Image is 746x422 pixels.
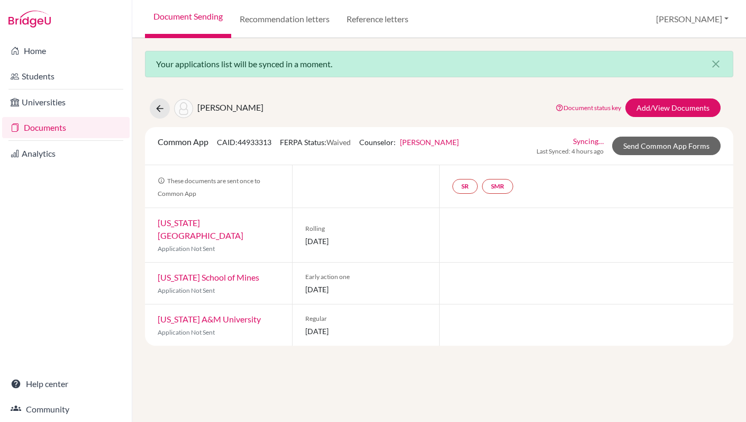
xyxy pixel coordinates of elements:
span: FERPA Status: [280,138,351,147]
a: Document status key [556,104,621,112]
a: Home [2,40,130,61]
span: Application Not Sent [158,245,215,253]
a: [US_STATE] School of Mines [158,272,259,282]
div: Your applications list will be synced in a moment. [145,51,733,77]
span: Common App [158,137,208,147]
a: Universities [2,92,130,113]
span: Rolling [305,224,426,234]
a: Students [2,66,130,87]
span: [DATE] [305,326,426,337]
a: Documents [2,117,130,138]
a: SMR [482,179,513,194]
span: Application Not Sent [158,286,215,294]
a: Add/View Documents [625,98,721,117]
span: [DATE] [305,236,426,247]
a: Syncing… [573,136,604,147]
span: Regular [305,314,426,324]
span: Early action one [305,272,426,282]
a: SR [452,179,478,194]
span: Waived [326,138,351,147]
span: Application Not Sent [158,328,215,336]
span: [PERSON_NAME] [197,102,263,112]
span: These documents are sent once to Common App [158,177,260,197]
a: Community [2,399,130,420]
button: [PERSON_NAME] [651,9,733,29]
i: close [709,58,722,70]
a: Analytics [2,143,130,164]
a: Help center [2,373,130,394]
button: Close [699,51,733,77]
img: Bridge-U [8,11,51,28]
a: [US_STATE] A&M University [158,314,261,324]
span: [DATE] [305,284,426,295]
a: [US_STATE][GEOGRAPHIC_DATA] [158,218,243,240]
span: Last Synced: 4 hours ago [536,147,604,156]
span: CAID: 44933313 [217,138,271,147]
a: [PERSON_NAME] [400,138,459,147]
span: Counselor: [359,138,459,147]
a: Send Common App Forms [612,137,721,155]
